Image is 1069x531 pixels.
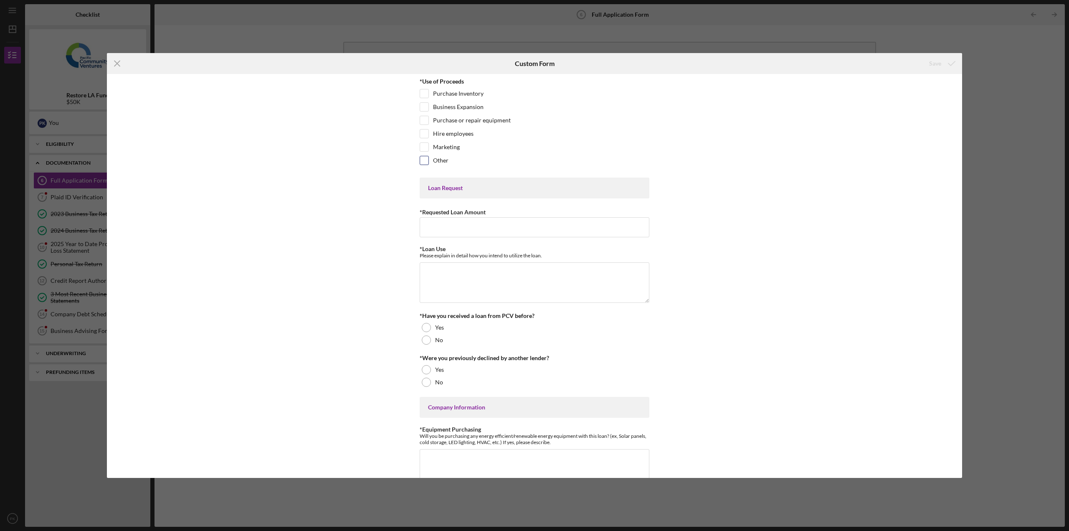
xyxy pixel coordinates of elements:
label: *Requested Loan Amount [420,208,486,216]
div: *Have you received a loan from PCV before? [420,313,649,319]
div: *Use of Proceeds [420,78,649,85]
div: Save [929,55,941,72]
h6: Custom Form [515,60,555,67]
label: Yes [435,324,444,331]
label: Purchase or repair equipment [433,116,511,124]
label: Yes [435,366,444,373]
div: Loan Request [428,185,641,191]
label: *Equipment Purchasing [420,426,481,433]
label: Hire employees [433,130,474,138]
div: Please explain in detail how you intend to utilize the loan. [420,252,649,259]
label: Other [433,156,448,165]
div: Will you be purchasing any energy efficient/renewable energy equipment with this loan? (ex, Solar... [420,433,649,445]
label: Purchase Inventory [433,89,484,98]
div: *Were you previously declined by another lender? [420,355,649,361]
label: Business Expansion [433,103,484,111]
label: Marketing [433,143,460,151]
label: No [435,337,443,343]
button: Save [921,55,962,72]
label: No [435,379,443,386]
label: *Loan Use [420,245,446,252]
div: Company Information [428,404,641,411]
